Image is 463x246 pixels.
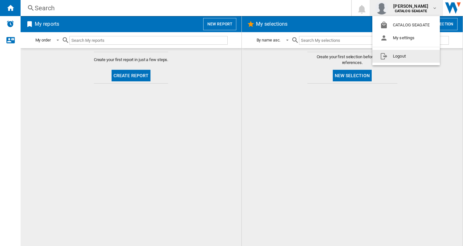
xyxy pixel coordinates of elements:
[372,32,440,44] button: My settings
[372,19,440,32] button: CATALOG SEAGATE
[372,50,440,63] button: Logout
